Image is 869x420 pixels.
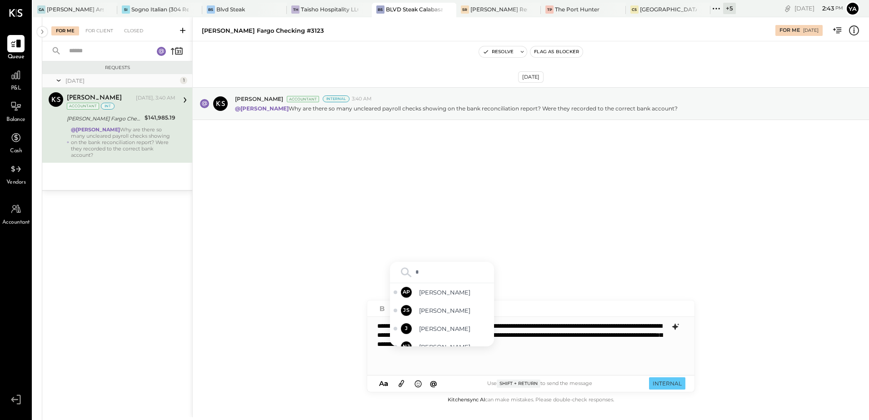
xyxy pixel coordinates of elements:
span: NJ [403,343,410,350]
div: The Port Hunter [555,5,599,13]
div: Sogno Italian (304 Restaurant) [131,5,188,13]
div: Accountant [67,103,99,110]
div: Accountant [287,96,319,102]
button: Ya [845,1,860,16]
span: 3:40 AM [352,95,372,103]
div: For Client [81,26,118,35]
div: TH [291,5,300,14]
a: Cash [0,129,31,155]
div: [GEOGRAPHIC_DATA][PERSON_NAME] [640,5,697,13]
div: [PERSON_NAME] [67,94,122,103]
button: Aa [376,379,391,389]
div: Requests [47,65,188,71]
div: SI [122,5,130,14]
div: For Me [779,27,800,34]
div: Closed [120,26,148,35]
div: int [101,103,115,110]
div: BS [376,5,385,14]
div: Taisho Hospitality LLC [301,5,358,13]
button: @ [427,379,440,389]
span: Vendors [6,179,26,187]
div: Select Jose Santa - Offline [390,301,494,320]
div: BS [207,5,215,14]
button: INTERNAL [649,377,685,390]
div: Select Navin Jain - Offline [390,338,494,356]
div: [DATE] [65,77,178,85]
span: Queue [8,53,25,61]
span: [PERSON_NAME] [419,325,490,333]
strong: @[PERSON_NAME] [235,105,289,112]
span: Accountant [2,219,30,227]
span: Cash [10,147,22,155]
strong: @[PERSON_NAME] [71,126,120,133]
a: Queue [0,35,31,61]
span: Shift + Return [497,380,540,388]
button: Resolve [479,46,517,57]
div: $141,985.19 [145,113,175,122]
div: Use to send the message [439,380,640,388]
div: GA [37,5,45,14]
div: Blvd Steak [216,5,245,13]
span: @ [430,379,437,388]
div: Select Jorge - Offline [390,320,494,338]
span: J [405,325,408,332]
div: [DATE], 3:40 AM [136,95,175,102]
a: Vendors [0,160,31,187]
div: [DATE] [794,4,843,13]
span: [PERSON_NAME] [419,306,490,315]
div: Internal [323,95,350,102]
div: TP [545,5,554,14]
a: Balance [0,98,31,124]
div: copy link [783,4,792,13]
div: Select Ajay Prajapati - Offline [390,283,494,301]
div: + 5 [723,3,736,14]
button: Flag as Blocker [530,46,583,57]
span: JS [403,307,410,314]
div: [PERSON_NAME] Fargo Checking #3123 [67,114,142,123]
span: P&L [11,85,21,93]
button: Bold [376,303,388,315]
span: AP [403,289,410,296]
div: BLVD Steak Calabasas [386,5,443,13]
a: P&L [0,66,31,93]
div: Why are there so many uncleared payroll checks showing on the bank reconciliation report? Were th... [71,126,175,158]
span: [PERSON_NAME] [419,288,490,297]
div: For Me [51,26,79,35]
div: [PERSON_NAME] Arso [47,5,104,13]
span: [PERSON_NAME] [419,343,490,351]
div: CS [630,5,639,14]
div: [PERSON_NAME] Restaurant & Deli [470,5,527,13]
a: Accountant [0,200,31,227]
p: Why are there so many uncleared payroll checks showing on the bank reconciliation report? Were th... [235,105,678,112]
div: SR [461,5,469,14]
div: [PERSON_NAME] Fargo Checking #3123 [202,26,324,35]
span: [PERSON_NAME] [235,95,283,103]
div: 1 [180,77,187,84]
span: Balance [6,116,25,124]
div: [DATE] [803,27,819,34]
span: a [384,379,388,388]
div: [DATE] [518,71,544,83]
